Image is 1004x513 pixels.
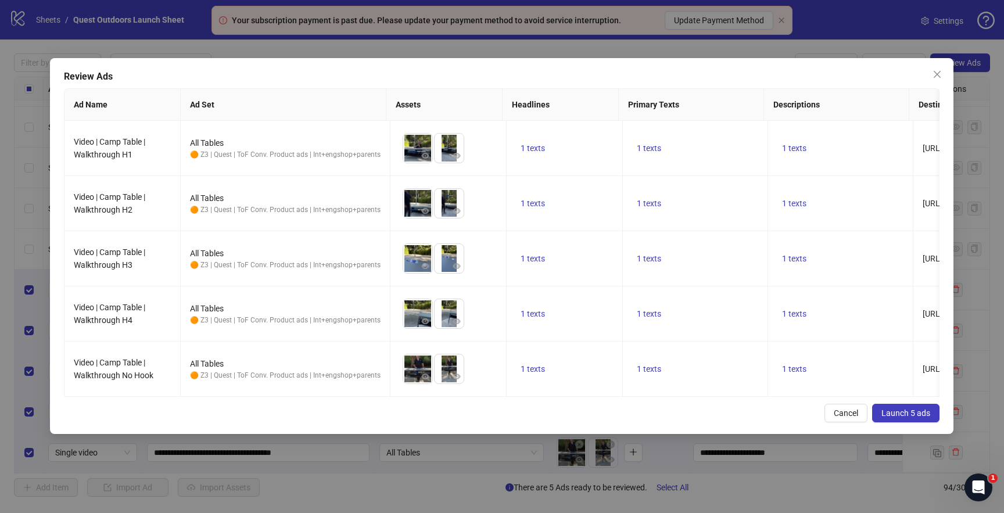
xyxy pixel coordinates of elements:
th: Ad Set [181,89,386,121]
button: 1 texts [516,307,550,321]
button: Preview [418,149,432,163]
span: eye [453,317,461,325]
div: All Tables [190,247,381,260]
span: 1 texts [521,144,545,153]
img: Asset 1 [403,189,432,218]
span: Video | Camp Table | Walkthrough H2 [74,192,145,214]
img: Asset 1 [403,134,432,163]
div: Review Ads [64,70,940,84]
button: Preview [450,259,464,273]
button: Preview [418,259,432,273]
span: close [933,70,942,79]
span: Launch 5 ads [882,408,931,418]
div: All Tables [190,302,381,315]
div: 🟠 Z3 | Quest | ToF Conv. Product ads | Int+engshop+parents [190,205,381,216]
button: 1 texts [516,252,550,266]
div: All Tables [190,357,381,370]
button: Preview [450,314,464,328]
div: All Tables [190,137,381,149]
button: 1 texts [777,196,811,210]
span: 1 texts [521,364,545,374]
div: All Tables [190,192,381,205]
th: Headlines [503,89,619,121]
button: Preview [418,314,432,328]
span: eye [453,372,461,381]
button: 1 texts [632,362,666,376]
button: Preview [418,369,432,383]
div: 🟠 Z3 | Quest | ToF Conv. Product ads | Int+engshop+parents [190,260,381,271]
span: 1 texts [521,199,545,208]
span: Video | Camp Table | Walkthrough H3 [74,247,145,270]
span: eye [421,207,429,215]
button: 1 texts [516,196,550,210]
span: 1 texts [637,144,661,153]
span: Video | Camp Table | Walkthrough H4 [74,303,145,325]
th: Assets [386,89,503,121]
span: 1 texts [637,254,661,263]
span: 1 [988,473,998,483]
button: 1 texts [777,362,811,376]
span: eye [453,262,461,270]
span: eye [421,317,429,325]
span: eye [453,152,461,160]
img: Asset 1 [403,299,432,328]
img: Asset 2 [435,134,464,163]
button: 1 texts [516,141,550,155]
button: 1 texts [777,307,811,321]
span: eye [421,152,429,160]
span: 1 texts [782,254,806,263]
span: 1 texts [782,309,806,318]
span: 1 texts [521,309,545,318]
span: 1 texts [637,364,661,374]
span: eye [421,372,429,381]
img: Asset 2 [435,299,464,328]
th: Descriptions [764,89,909,121]
span: 1 texts [521,254,545,263]
span: Video | Camp Table | Walkthrough No Hook [74,358,153,380]
span: 1 texts [782,144,806,153]
div: 🟠 Z3 | Quest | ToF Conv. Product ads | Int+engshop+parents [190,370,381,381]
button: 1 texts [632,252,666,266]
button: Close [928,65,947,84]
span: Video | Camp Table | Walkthrough H1 [74,137,145,159]
img: Asset 2 [435,354,464,383]
div: 🟠 Z3 | Quest | ToF Conv. Product ads | Int+engshop+parents [190,315,381,326]
button: Cancel [825,404,868,422]
th: Ad Name [64,89,181,121]
span: 1 texts [782,199,806,208]
th: Primary Texts [619,89,764,121]
button: 1 texts [777,141,811,155]
button: Preview [450,369,464,383]
span: Cancel [834,408,859,418]
button: Preview [450,149,464,163]
button: Preview [450,204,464,218]
div: 🟠 Z3 | Quest | ToF Conv. Product ads | Int+engshop+parents [190,149,381,160]
span: eye [453,207,461,215]
span: 1 texts [637,199,661,208]
button: 1 texts [632,307,666,321]
img: Asset 1 [403,354,432,383]
span: 1 texts [782,364,806,374]
span: 1 texts [637,309,661,318]
span: eye [421,262,429,270]
iframe: Intercom live chat [964,473,992,501]
button: 1 texts [632,196,666,210]
button: Preview [418,204,432,218]
button: 1 texts [632,141,666,155]
button: 1 texts [777,252,811,266]
img: Asset 2 [435,189,464,218]
button: 1 texts [516,362,550,376]
button: Launch 5 ads [873,404,940,422]
img: Asset 2 [435,244,464,273]
img: Asset 1 [403,244,432,273]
